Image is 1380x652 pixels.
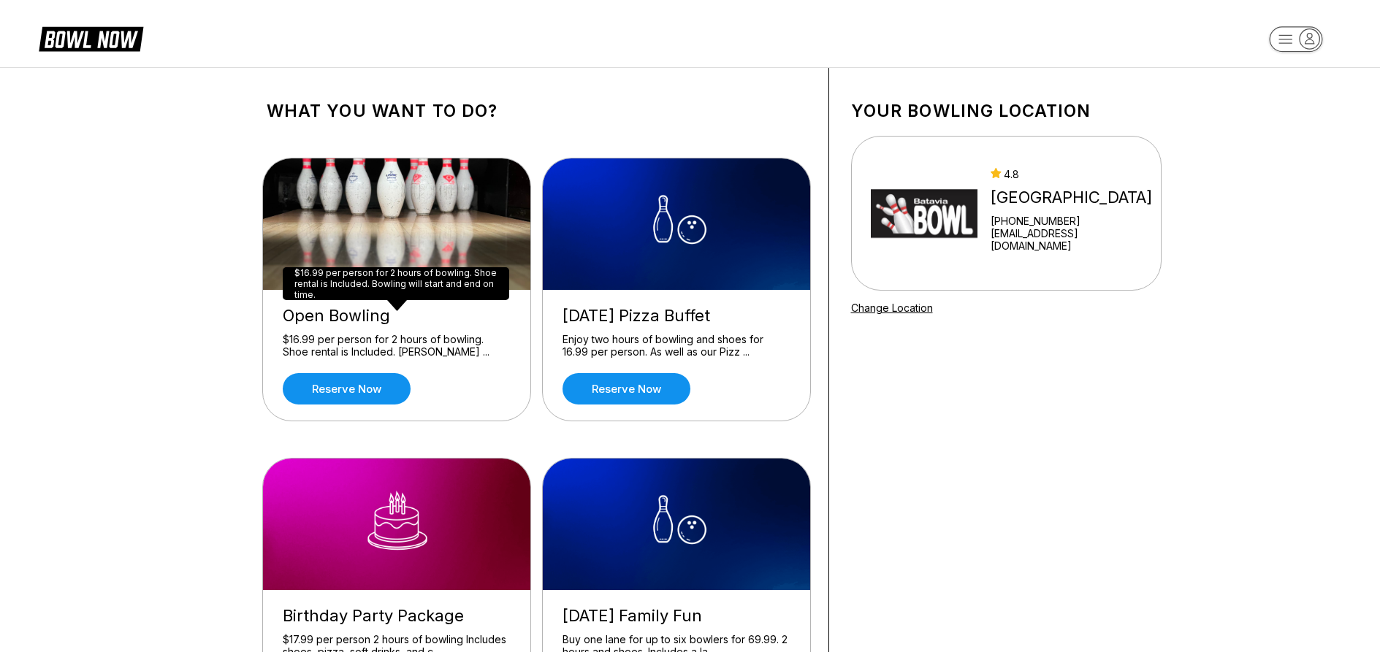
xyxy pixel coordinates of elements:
a: [EMAIL_ADDRESS][DOMAIN_NAME] [991,227,1155,252]
a: Change Location [851,302,933,314]
img: Wednesday Pizza Buffet [543,158,812,290]
img: Open Bowling [263,158,532,290]
div: [DATE] Family Fun [563,606,790,626]
a: Reserve now [283,373,411,404]
div: Birthday Party Package [283,606,511,626]
img: Batavia Bowl [871,158,977,268]
div: [DATE] Pizza Buffet [563,306,790,326]
h1: Your bowling location [851,101,1162,121]
div: Open Bowling [283,306,511,326]
img: Birthday Party Package [263,459,532,590]
a: Reserve now [563,373,690,404]
div: [GEOGRAPHIC_DATA] [991,188,1155,207]
div: [PHONE_NUMBER] [991,215,1155,227]
h1: What you want to do? [267,101,807,121]
img: Friday Family Fun [543,459,812,590]
div: $16.99 per person for 2 hours of bowling. Shoe rental is Included. Bowling will start and end on ... [283,267,509,300]
div: 4.8 [991,168,1155,180]
div: Enjoy two hours of bowling and shoes for 16.99 per person. As well as our Pizz ... [563,333,790,358]
div: $16.99 per person for 2 hours of bowling. Shoe rental is Included. [PERSON_NAME] ... [283,333,511,358]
